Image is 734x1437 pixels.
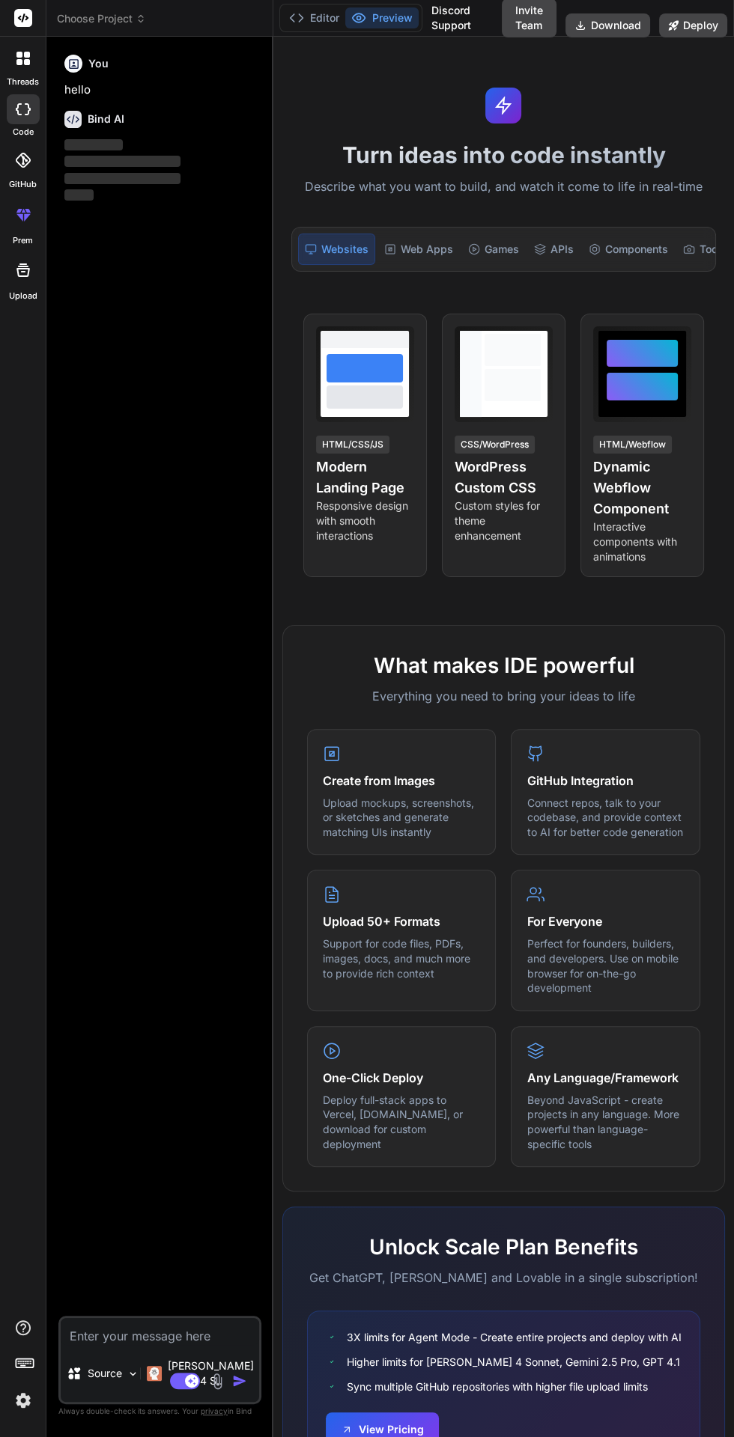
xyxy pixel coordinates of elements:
[455,457,553,498] h4: WordPress Custom CSS
[345,7,419,28] button: Preview
[378,234,459,265] div: Web Apps
[282,177,725,197] p: Describe what you want to build, and watch it come to life in real-time
[593,519,691,564] p: Interactive components with animations
[527,936,685,995] p: Perfect for founders, builders, and developers. Use on mobile browser for on-the-go development
[527,1093,685,1151] p: Beyond JavaScript - create projects in any language. More powerful than language-specific tools
[64,189,94,201] span: ‌
[347,1354,680,1370] span: Higher limits for [PERSON_NAME] 4 Sonnet, Gemini 2.5 Pro, GPT 4.1
[528,234,580,265] div: APIs
[323,1093,481,1151] p: Deploy full-stack apps to Vercel, [DOMAIN_NAME], or download for custom deployment
[593,436,672,454] div: HTML/Webflow
[347,1379,648,1394] span: Sync multiple GitHub repositories with higher file upload limits
[64,139,123,150] span: ‌
[583,234,674,265] div: Components
[307,650,700,681] h2: What makes IDE powerful
[323,1069,481,1087] h4: One-Click Deploy
[593,457,691,519] h4: Dynamic Webflow Component
[316,457,414,498] h4: Modern Landing Page
[455,436,535,454] div: CSS/WordPress
[10,1388,36,1413] img: settings
[9,178,37,191] label: GitHub
[455,498,553,543] p: Custom styles for theme enhancement
[527,772,685,790] h4: GitHub Integration
[307,687,700,705] p: Everything you need to bring your ideas to life
[565,13,650,37] button: Download
[88,112,124,126] h6: Bind AI
[527,912,685,930] h4: For Everyone
[347,1329,682,1345] span: 3X limits for Agent Mode - Create entire projects and deploy with AI
[316,436,389,454] div: HTML/CSS/JS
[58,1404,261,1418] p: Always double-check its answers. Your in Bind
[527,796,685,840] p: Connect repos, talk to your codebase, and provide context to AI for better code generation
[13,126,34,138] label: code
[307,1269,700,1287] p: Get ChatGPT, [PERSON_NAME] and Lovable in a single subscription!
[232,1373,247,1388] img: icon
[298,234,375,265] div: Websites
[64,82,258,99] p: hello
[462,234,525,265] div: Games
[147,1366,162,1381] img: Claude 4 Sonnet
[283,7,345,28] button: Editor
[64,156,181,167] span: ‌
[13,234,33,247] label: prem
[7,76,39,88] label: threads
[168,1358,254,1388] p: [PERSON_NAME] 4 S..
[57,11,146,26] span: Choose Project
[323,796,481,840] p: Upload mockups, screenshots, or sketches and generate matching UIs instantly
[323,912,481,930] h4: Upload 50+ Formats
[282,141,725,168] h1: Turn ideas into code instantly
[64,173,181,184] span: ‌
[127,1367,139,1380] img: Pick Models
[323,772,481,790] h4: Create from Images
[323,936,481,980] p: Support for code files, PDFs, images, docs, and much more to provide rich context
[316,498,414,543] p: Responsive design with smooth interactions
[201,1406,228,1415] span: privacy
[659,13,727,37] button: Deploy
[88,1366,122,1381] p: Source
[88,56,109,71] h6: You
[209,1373,226,1390] img: attachment
[307,1231,700,1263] h2: Unlock Scale Plan Benefits
[9,290,37,302] label: Upload
[677,234,733,265] div: Tools
[527,1069,685,1087] h4: Any Language/Framework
